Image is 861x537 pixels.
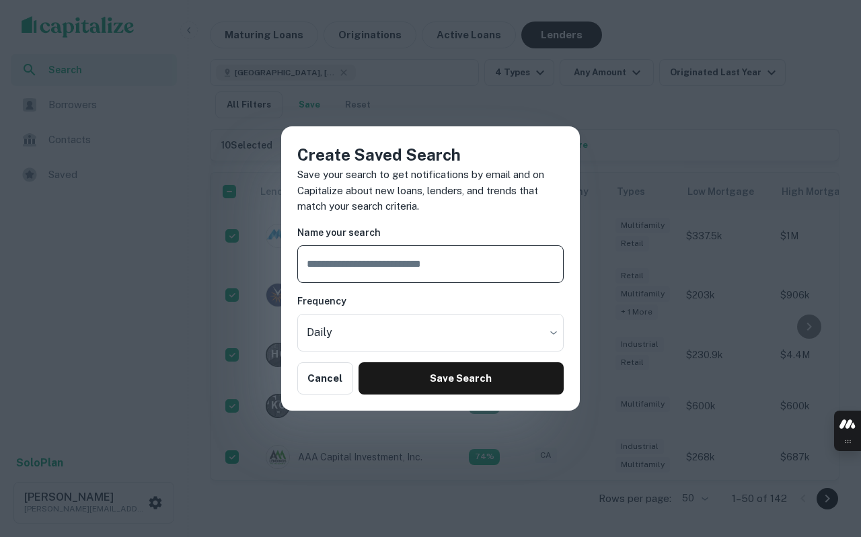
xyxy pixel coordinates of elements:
[297,362,353,395] button: Cancel
[359,362,564,395] button: Save Search
[297,314,564,352] div: Without label
[297,294,564,308] h6: Frequency
[794,429,861,494] iframe: Chat Widget
[297,225,564,240] h6: Name your search
[297,142,564,167] h4: Create Saved Search
[297,167,564,214] p: Save your search to get notifications by email and on Capitalize about new loans, lenders, and tr...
